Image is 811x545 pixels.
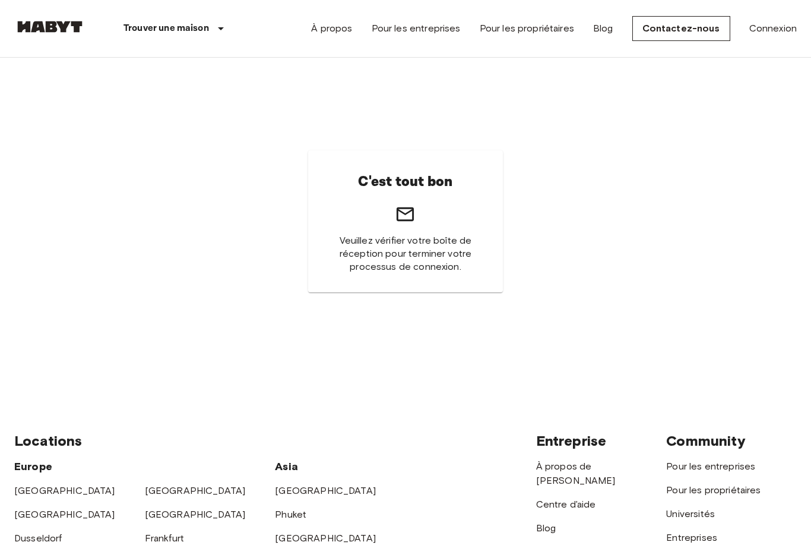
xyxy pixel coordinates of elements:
[666,532,717,543] a: Entreprises
[666,508,715,519] a: Universités
[275,485,376,496] a: [GEOGRAPHIC_DATA]
[358,169,452,194] h6: C'est tout bon
[145,533,184,544] a: Frankfurt
[145,509,246,520] a: [GEOGRAPHIC_DATA]
[311,21,352,36] a: À propos
[666,432,745,449] span: Community
[145,485,246,496] a: [GEOGRAPHIC_DATA]
[536,461,616,486] a: À propos de [PERSON_NAME]
[632,16,730,41] a: Contactez-nous
[14,460,52,473] span: Europe
[14,21,85,33] img: Habyt
[337,234,474,273] span: Veuillez vérifier votre boîte de réception pour terminer votre processus de connexion.
[14,485,115,496] a: [GEOGRAPHIC_DATA]
[536,499,596,510] a: Centre d'aide
[275,460,298,473] span: Asia
[749,21,797,36] a: Connexion
[14,509,115,520] a: [GEOGRAPHIC_DATA]
[536,432,607,449] span: Entreprise
[123,21,209,36] p: Trouver une maison
[372,21,461,36] a: Pour les entreprises
[14,533,62,544] a: Dusseldorf
[666,461,755,472] a: Pour les entreprises
[480,21,574,36] a: Pour les propriétaires
[14,432,82,449] span: Locations
[666,484,761,496] a: Pour les propriétaires
[593,21,613,36] a: Blog
[536,522,556,534] a: Blog
[275,509,306,520] a: Phuket
[275,533,376,544] a: [GEOGRAPHIC_DATA]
